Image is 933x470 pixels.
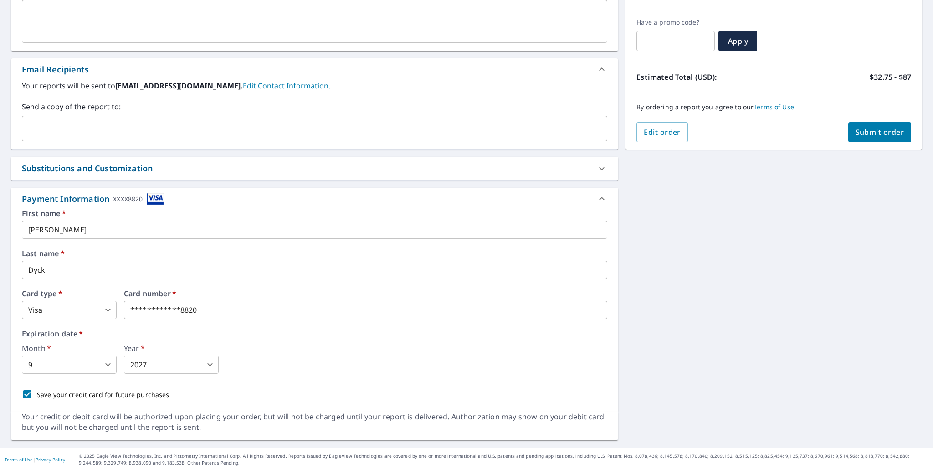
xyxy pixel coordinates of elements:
div: Email Recipients [22,63,89,76]
button: Submit order [848,122,912,142]
a: Privacy Policy [36,456,65,463]
a: Terms of Use [5,456,33,463]
b: [EMAIL_ADDRESS][DOMAIN_NAME]. [115,81,243,91]
label: Card number [124,290,607,297]
div: Substitutions and Customization [11,157,618,180]
label: Have a promo code? [636,18,715,26]
label: Card type [22,290,117,297]
div: Payment Information [22,193,164,205]
label: Year [124,345,219,352]
span: Apply [726,36,750,46]
img: cardImage [147,193,164,205]
span: Submit order [856,127,904,137]
p: © 2025 Eagle View Technologies, Inc. and Pictometry International Corp. All Rights Reserved. Repo... [79,453,928,466]
label: Expiration date [22,330,607,337]
p: Save your credit card for future purchases [37,390,169,399]
div: Email Recipients [11,58,618,80]
div: 9 [22,356,117,374]
label: Send a copy of the report to: [22,101,607,112]
div: Your credit or debit card will be authorized upon placing your order, but will not be charged unt... [22,412,607,433]
p: By ordering a report you agree to our [636,103,911,111]
span: Edit order [644,127,681,137]
div: Payment InformationXXXX8820cardImage [11,188,618,210]
div: 2027 [124,356,219,374]
button: Apply [718,31,757,51]
label: Your reports will be sent to [22,80,607,91]
p: Estimated Total (USD): [636,72,774,83]
label: First name [22,210,607,217]
a: EditContactInfo [243,81,330,91]
label: Last name [22,250,607,257]
p: $32.75 - $87 [870,72,911,83]
button: Edit order [636,122,688,142]
label: Month [22,345,117,352]
div: XXXX8820 [113,193,143,205]
div: Substitutions and Customization [22,162,153,175]
p: | [5,457,65,462]
div: Visa [22,301,117,319]
a: Terms of Use [754,103,794,111]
